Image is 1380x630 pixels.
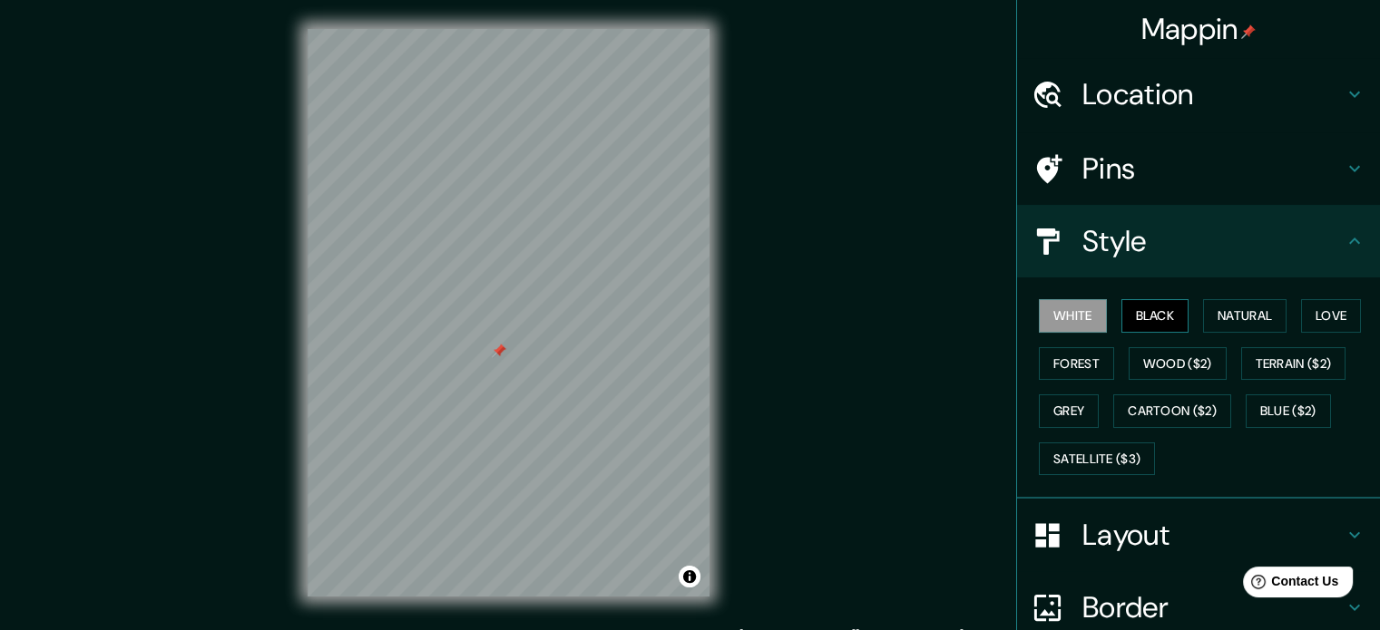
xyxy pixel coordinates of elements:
[1301,299,1361,333] button: Love
[1082,76,1344,112] h4: Location
[1121,299,1189,333] button: Black
[1203,299,1287,333] button: Natural
[1017,58,1380,131] div: Location
[679,566,700,587] button: Toggle attribution
[1141,11,1257,47] h4: Mappin
[1246,394,1331,428] button: Blue ($2)
[1039,299,1107,333] button: White
[1113,394,1231,428] button: Cartoon ($2)
[1039,442,1155,476] button: Satellite ($3)
[1241,347,1346,381] button: Terrain ($2)
[1082,589,1344,625] h4: Border
[1241,24,1256,39] img: pin-icon.png
[1017,205,1380,277] div: Style
[1219,559,1360,610] iframe: Help widget launcher
[1129,347,1227,381] button: Wood ($2)
[1017,499,1380,571] div: Layout
[308,29,710,596] canvas: Map
[1082,517,1344,553] h4: Layout
[1082,223,1344,259] h4: Style
[1082,150,1344,187] h4: Pins
[1039,394,1099,428] button: Grey
[1039,347,1114,381] button: Forest
[1017,132,1380,205] div: Pins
